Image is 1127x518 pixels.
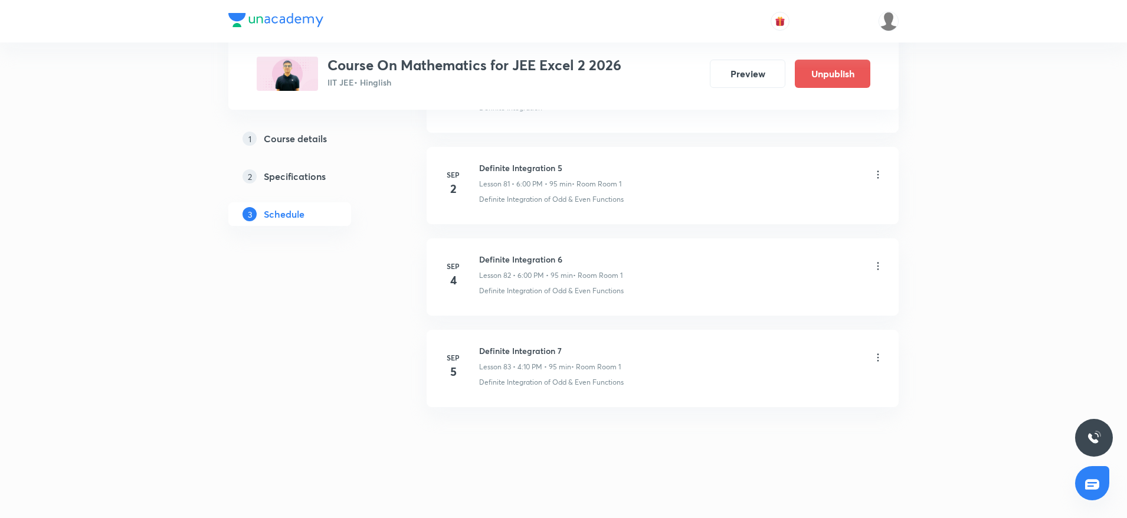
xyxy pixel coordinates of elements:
[327,57,621,74] h3: Course On Mathematics for JEE Excel 2 2026
[775,16,785,27] img: avatar
[572,179,621,189] p: • Room Room 1
[479,162,621,174] h6: Definite Integration 5
[243,169,257,183] p: 2
[795,60,870,88] button: Unpublish
[441,169,465,180] h6: Sep
[327,76,621,88] p: IIT JEE • Hinglish
[441,363,465,381] h4: 5
[243,207,257,221] p: 3
[441,352,465,363] h6: Sep
[441,271,465,289] h4: 4
[264,169,326,183] h5: Specifications
[264,132,327,146] h5: Course details
[479,270,573,281] p: Lesson 82 • 6:00 PM • 95 min
[710,60,785,88] button: Preview
[228,13,323,30] a: Company Logo
[228,165,389,188] a: 2Specifications
[228,127,389,150] a: 1Course details
[479,286,624,296] p: Definite Integration of Odd & Even Functions
[771,12,789,31] button: avatar
[228,13,323,27] img: Company Logo
[573,270,623,281] p: • Room Room 1
[479,362,571,372] p: Lesson 83 • 4:10 PM • 95 min
[479,253,623,265] h6: Definite Integration 6
[571,362,621,372] p: • Room Room 1
[243,132,257,146] p: 1
[264,207,304,221] h5: Schedule
[479,345,621,357] h6: Definite Integration 7
[441,261,465,271] h6: Sep
[257,57,318,91] img: 08F0D968-F71F-4A55-A674-E7872C57B38F_plus.png
[441,180,465,198] h4: 2
[1087,431,1101,445] img: ttu
[479,377,624,388] p: Definite Integration of Odd & Even Functions
[479,179,572,189] p: Lesson 81 • 6:00 PM • 95 min
[479,194,624,205] p: Definite Integration of Odd & Even Functions
[879,11,899,31] img: Shivank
